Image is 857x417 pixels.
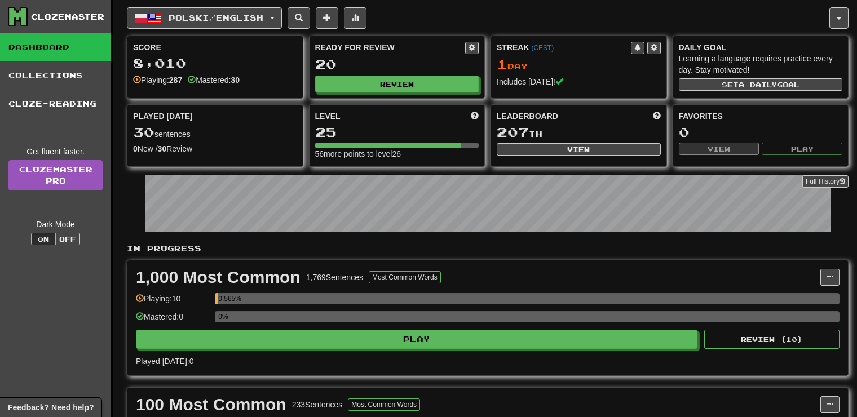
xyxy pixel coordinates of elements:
button: More stats [344,7,366,29]
button: Play [136,330,697,349]
button: Polski/English [127,7,282,29]
strong: 30 [158,144,167,153]
button: Seta dailygoal [679,78,843,91]
button: Search sentences [288,7,310,29]
div: Includes [DATE]! [497,76,661,87]
div: 20 [315,57,479,72]
strong: 30 [231,76,240,85]
div: Learning a language requires practice every day. Stay motivated! [679,53,843,76]
span: Played [DATE]: 0 [136,357,193,366]
span: Played [DATE] [133,110,193,122]
div: Get fluent faster. [8,146,103,157]
div: New / Review [133,143,297,154]
div: 100 Most Common [136,396,286,413]
div: Day [497,57,661,72]
div: 1,769 Sentences [306,272,363,283]
span: Leaderboard [497,110,558,122]
span: Open feedback widget [8,402,94,413]
div: 233 Sentences [292,399,343,410]
div: sentences [133,125,297,140]
div: Favorites [679,110,843,122]
span: 30 [133,124,154,140]
span: 1 [497,56,507,72]
span: Polski / English [169,13,263,23]
strong: 287 [169,76,182,85]
div: Playing: 10 [136,293,209,312]
p: In Progress [127,243,849,254]
a: ClozemasterPro [8,160,103,190]
div: 56 more points to level 26 [315,148,479,159]
div: Mastered: [188,74,240,86]
button: Full History [802,175,849,188]
button: Off [55,233,80,245]
span: 207 [497,124,529,140]
div: th [497,125,661,140]
strong: 0 [133,144,138,153]
div: Score [133,42,297,53]
div: Clozemaster [31,11,104,23]
div: Mastered: 0 [136,311,209,330]
div: Dark Mode [8,219,103,230]
button: Add sentence to collection [316,7,338,29]
button: On [31,233,56,245]
div: Playing: [133,74,182,86]
div: 0 [679,125,843,139]
div: Ready for Review [315,42,466,53]
div: 1,000 Most Common [136,269,301,286]
button: View [497,143,661,156]
button: Most Common Words [369,271,441,283]
span: Score more points to level up [471,110,479,122]
span: a daily [739,81,777,88]
button: Play [762,143,842,155]
button: Review [315,76,479,92]
span: This week in points, UTC [653,110,661,122]
div: Streak [497,42,631,53]
a: (CEST) [531,44,554,52]
span: Level [315,110,341,122]
div: Daily Goal [679,42,843,53]
div: 8,010 [133,56,297,70]
button: Review (10) [704,330,840,349]
div: 25 [315,125,479,139]
button: View [679,143,759,155]
button: Most Common Words [348,398,420,411]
